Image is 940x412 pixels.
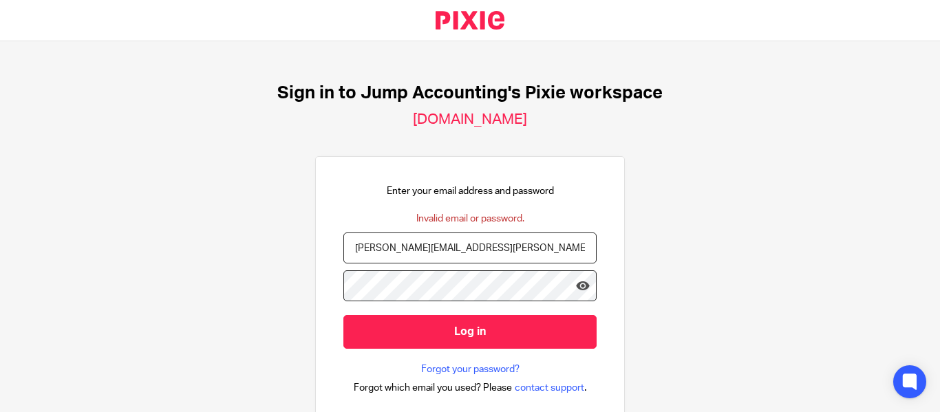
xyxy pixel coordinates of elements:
div: . [354,380,587,395]
h1: Sign in to Jump Accounting's Pixie workspace [277,83,663,104]
input: Log in [343,315,597,349]
a: Forgot your password? [421,362,520,376]
div: Invalid email or password. [416,212,524,226]
span: contact support [515,381,584,395]
span: Forgot which email you used? Please [354,381,512,395]
p: Enter your email address and password [387,184,554,198]
input: name@example.com [343,232,597,263]
h2: [DOMAIN_NAME] [413,111,527,129]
